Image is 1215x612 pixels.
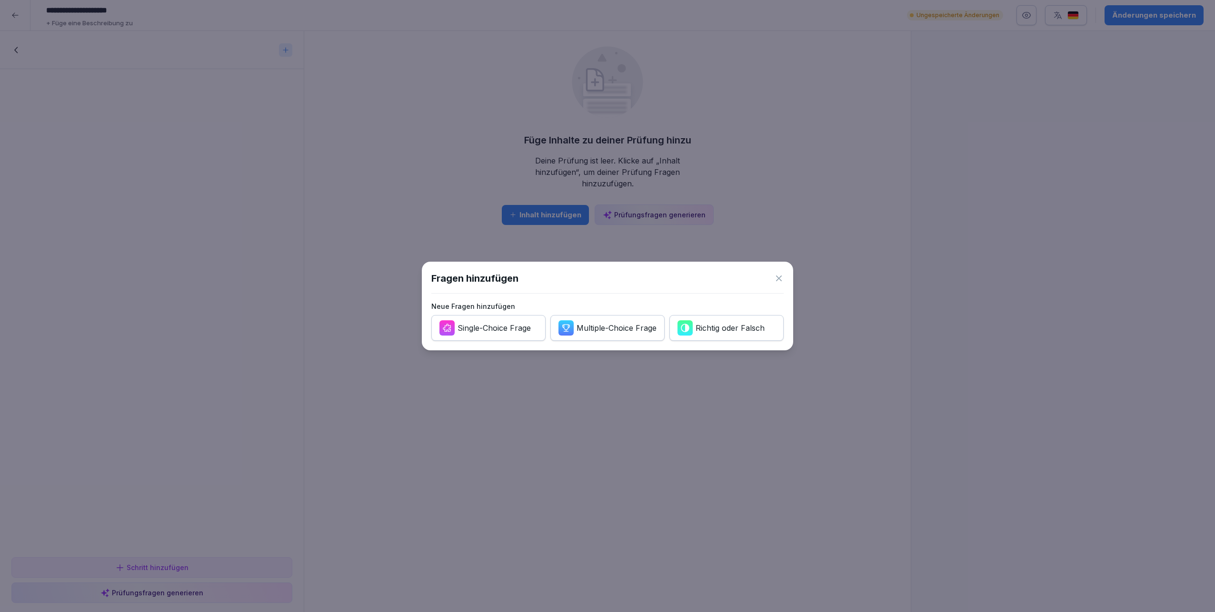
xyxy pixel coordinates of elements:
[577,323,657,333] div: Multiple-Choice Frage
[550,315,665,341] button: Multiple-Choice Frage
[431,301,784,311] div: Neue Fragen hinzufügen
[696,323,765,333] div: Richtig oder Falsch
[669,315,784,341] button: Richtig oder Falsch
[431,315,546,341] button: Single-Choice Frage
[431,271,518,286] h1: Fragen hinzufügen
[458,323,531,333] div: Single-Choice Frage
